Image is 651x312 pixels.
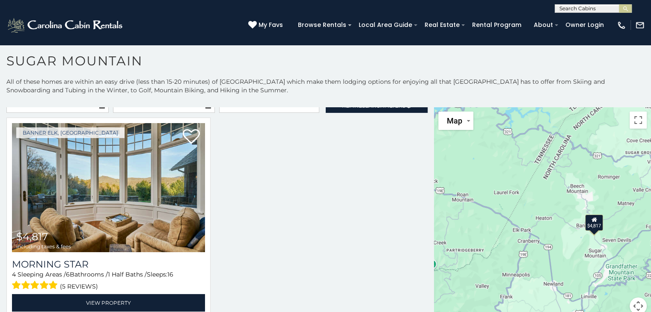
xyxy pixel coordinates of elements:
[420,18,464,32] a: Real Estate
[12,294,205,312] a: View Property
[248,21,285,30] a: My Favs
[294,18,351,32] a: Browse Rentals
[342,103,405,109] span: Refine Filters
[529,18,557,32] a: About
[561,18,608,32] a: Owner Login
[16,230,48,243] span: $4,817
[12,123,205,252] a: Morning Star $4,817 including taxes & fees
[354,18,416,32] a: Local Area Guide
[66,271,70,278] span: 6
[12,259,205,270] a: Morning Star
[183,128,200,146] a: Add to favorites
[259,21,283,29] span: My Favs
[12,270,205,292] div: Sleeping Areas / Bathrooms / Sleeps:
[362,103,384,109] span: Search
[438,112,473,130] button: Change map style
[585,215,603,231] div: $4,817
[447,116,462,125] span: Map
[630,112,647,129] button: Toggle fullscreen view
[12,271,16,278] span: 4
[468,18,526,32] a: Rental Program
[108,271,147,278] span: 1 Half Baths /
[60,281,98,292] span: (5 reviews)
[12,123,205,252] img: Morning Star
[167,271,173,278] span: 16
[617,21,626,30] img: phone-regular-white.png
[635,21,645,30] img: mail-regular-white.png
[16,244,71,249] span: including taxes & fees
[16,127,125,138] a: Banner Elk, [GEOGRAPHIC_DATA]
[6,17,125,34] img: White-1-2.png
